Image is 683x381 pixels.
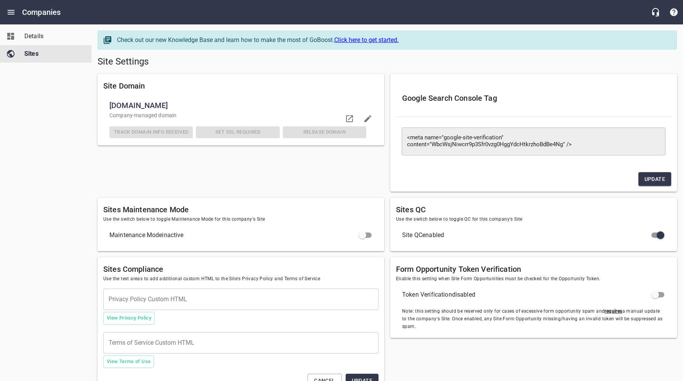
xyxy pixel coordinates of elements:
[22,6,61,18] h6: Companies
[103,203,378,216] h6: Sites Maintenance Mode
[117,36,669,45] div: Check out our new Knowledge Base and learn how to make the most of GoBoost.
[396,263,671,275] h6: Form Opportunity Token Verification
[107,357,151,366] span: View Terms of Use
[103,275,378,283] span: Use the text areas to add additional custom HTML to the Site's Privacy Policy and Terms of Service
[645,174,665,184] span: Update
[24,32,82,41] span: Details
[646,3,665,21] button: Live Chat
[396,275,671,283] span: Enable this setting when Site Form Opportunities must be checked for the Opportunity Token.
[109,99,366,111] span: [DOMAIN_NAME]
[109,231,360,240] span: Maintenance Mode inactive
[334,36,399,44] a: Click here to get started.
[396,216,671,223] span: Use the switch below to toggle QC for this company's Site
[24,49,82,58] span: Sites
[604,308,622,314] u: requires
[665,3,683,21] button: Support Portal
[107,314,151,323] span: View Privacy Policy
[402,308,665,331] span: Note: this setting should be reserved only for cases of excessive form opportunity spam and a man...
[402,290,653,299] span: Token Verification disabled
[98,56,677,68] h5: Site Settings
[103,263,378,275] h6: Sites Compliance
[103,312,155,324] button: View Privacy Policy
[2,3,20,21] button: Open drawer
[396,203,671,216] h6: Sites QC
[103,355,154,368] button: View Terms of Use
[638,172,671,186] button: Update
[407,134,660,148] textarea: <meta name="google-site-verification" content="WbcWsjNiwcrr9p3Sfr0vzg0HggYdcHtkrzhoBdBe4Ng" />
[103,216,378,223] span: Use the switch below to toggle Maintenance Mode for this company's Site
[402,231,653,240] span: Site QC enabled
[402,92,665,104] h6: Google Search Console Tag
[108,110,368,121] div: Company -managed domain
[103,80,378,92] h6: Site Domain
[340,110,359,128] a: Visit domain
[359,110,377,128] button: Edit domain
